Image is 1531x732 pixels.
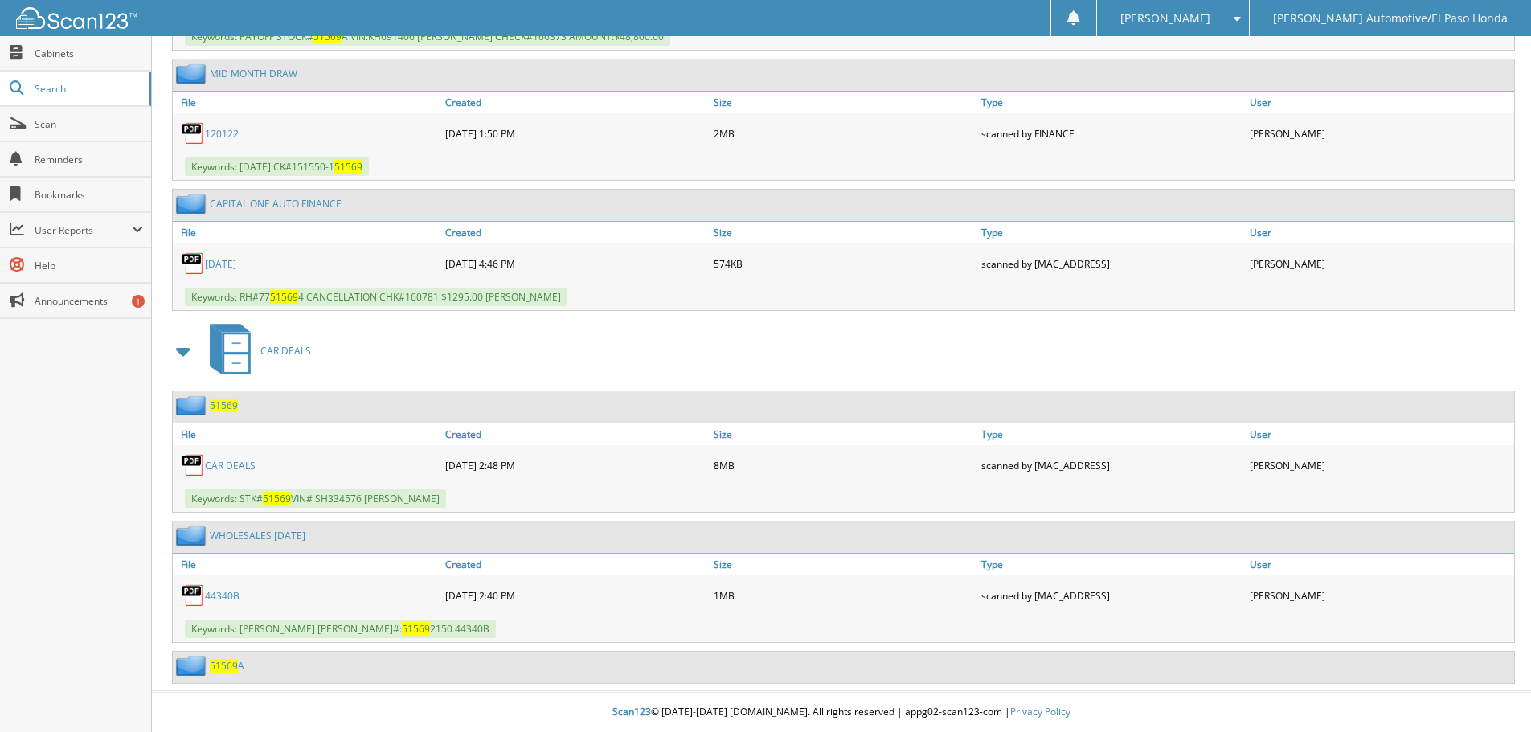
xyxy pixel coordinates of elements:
[200,319,311,382] a: CAR DEALS
[710,449,978,481] div: 8MB
[977,247,1246,280] div: scanned by [MAC_ADDRESS]
[441,449,710,481] div: [DATE] 2:48 PM
[210,67,297,80] a: MID MONTH DRAW
[1246,247,1514,280] div: [PERSON_NAME]
[1246,423,1514,445] a: User
[1246,117,1514,149] div: [PERSON_NAME]
[977,117,1246,149] div: scanned by FINANCE
[1246,554,1514,575] a: User
[710,117,978,149] div: 2MB
[1246,92,1514,113] a: User
[16,7,137,29] img: scan123-logo-white.svg
[176,656,210,676] img: folder2.png
[205,459,256,472] a: CAR DEALS
[176,395,210,415] img: folder2.png
[35,82,141,96] span: Search
[181,583,205,607] img: PDF.png
[710,423,978,445] a: Size
[205,589,239,603] a: 44340B
[1246,579,1514,611] div: [PERSON_NAME]
[185,157,369,176] span: Keywords: [DATE] CK#151550-1
[441,117,710,149] div: [DATE] 1:50 PM
[260,344,311,358] span: CAR DEALS
[977,92,1246,113] a: Type
[210,659,244,673] a: 51569A
[132,295,145,308] div: 1
[977,423,1246,445] a: Type
[205,257,236,271] a: [DATE]
[612,705,651,718] span: Scan123
[710,247,978,280] div: 574KB
[270,290,298,304] span: 51569
[710,92,978,113] a: Size
[441,423,710,445] a: Created
[185,620,496,638] span: Keywords: [PERSON_NAME] [PERSON_NAME]#: 2150 44340B
[1010,705,1070,718] a: Privacy Policy
[176,194,210,214] img: folder2.png
[181,121,205,145] img: PDF.png
[176,525,210,546] img: folder2.png
[173,554,441,575] a: File
[710,579,978,611] div: 1MB
[441,222,710,243] a: Created
[977,554,1246,575] a: Type
[181,251,205,276] img: PDF.png
[710,222,978,243] a: Size
[710,554,978,575] a: Size
[334,160,362,174] span: 51569
[441,579,710,611] div: [DATE] 2:40 PM
[210,399,238,412] a: 51569
[181,453,205,477] img: PDF.png
[977,449,1246,481] div: scanned by [MAC_ADDRESS]
[35,259,143,272] span: Help
[210,197,342,211] a: CAPITAL ONE AUTO FINANCE
[152,693,1531,732] div: © [DATE]-[DATE] [DOMAIN_NAME]. All rights reserved | appg02-scan123-com |
[441,247,710,280] div: [DATE] 4:46 PM
[441,554,710,575] a: Created
[35,117,143,131] span: Scan
[176,63,210,84] img: folder2.png
[441,92,710,113] a: Created
[185,489,446,508] span: Keywords: STK# VIN# SH334576 [PERSON_NAME]
[210,529,305,542] a: WHOLESALES [DATE]
[977,579,1246,611] div: scanned by [MAC_ADDRESS]
[35,294,143,308] span: Announcements
[205,127,239,141] a: 120122
[35,153,143,166] span: Reminders
[1246,222,1514,243] a: User
[173,92,441,113] a: File
[1273,14,1508,23] span: [PERSON_NAME] Automotive/El Paso Honda
[1120,14,1210,23] span: [PERSON_NAME]
[173,423,441,445] a: File
[185,27,670,46] span: Keywords: PAYOFF STOCK# A VIN:KH691406 [PERSON_NAME] CHECK#166373 AMOUNT:$48,800.00
[173,222,441,243] a: File
[313,30,342,43] span: 51569
[35,188,143,202] span: Bookmarks
[1246,449,1514,481] div: [PERSON_NAME]
[35,47,143,60] span: Cabinets
[263,492,291,505] span: 51569
[185,288,567,306] span: Keywords: RH#77 4 CANCELLATION CHK#160781 $1295.00 [PERSON_NAME]
[977,222,1246,243] a: Type
[35,223,132,237] span: User Reports
[210,659,238,673] span: 51569
[402,622,430,636] span: 51569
